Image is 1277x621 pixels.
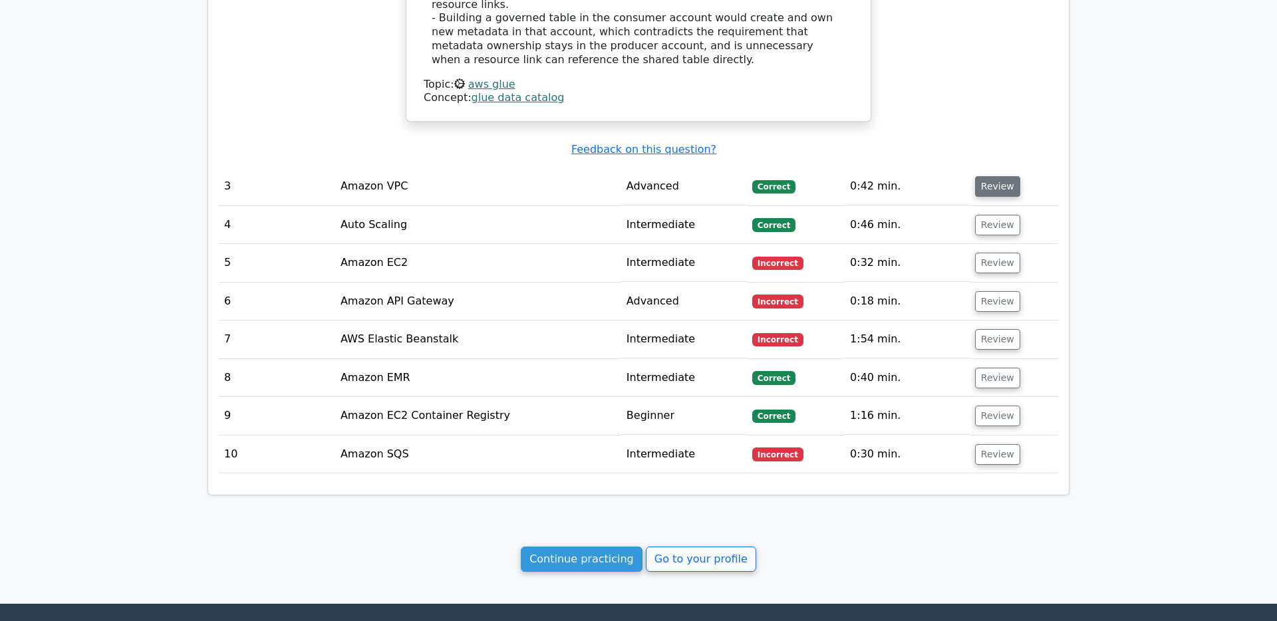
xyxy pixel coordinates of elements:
span: Incorrect [752,295,803,308]
td: Amazon VPC [335,168,621,205]
button: Review [975,176,1020,197]
button: Review [975,291,1020,312]
button: Review [975,329,1020,350]
a: aws glue [468,78,515,90]
span: Correct [752,218,795,231]
td: 9 [219,397,335,435]
td: Beginner [621,397,747,435]
td: AWS Elastic Beanstalk [335,320,621,358]
td: 6 [219,283,335,320]
td: 4 [219,206,335,244]
button: Review [975,406,1020,426]
button: Review [975,215,1020,235]
td: 3 [219,168,335,205]
td: 8 [219,359,335,397]
span: Correct [752,180,795,193]
td: Amazon API Gateway [335,283,621,320]
td: Auto Scaling [335,206,621,244]
td: Advanced [621,283,747,320]
td: 5 [219,244,335,282]
td: Amazon SQS [335,435,621,473]
span: Incorrect [752,333,803,346]
td: 0:32 min. [845,244,970,282]
td: Amazon EC2 Container Registry [335,397,621,435]
button: Review [975,253,1020,273]
td: 0:46 min. [845,206,970,244]
td: 0:42 min. [845,168,970,205]
td: 0:40 min. [845,359,970,397]
span: Incorrect [752,257,803,270]
td: Intermediate [621,359,747,397]
a: glue data catalog [472,91,565,104]
td: Amazon EMR [335,359,621,397]
span: Correct [752,371,795,384]
a: Go to your profile [646,547,756,572]
td: 1:54 min. [845,320,970,358]
td: Intermediate [621,206,747,244]
a: Feedback on this question? [571,143,716,156]
div: Concept: [424,91,853,105]
button: Review [975,444,1020,465]
td: Intermediate [621,320,747,358]
div: Topic: [424,78,853,92]
td: 7 [219,320,335,358]
button: Review [975,368,1020,388]
td: Intermediate [621,435,747,473]
td: 0:18 min. [845,283,970,320]
td: 0:30 min. [845,435,970,473]
td: Intermediate [621,244,747,282]
td: Amazon EC2 [335,244,621,282]
td: Advanced [621,168,747,205]
a: Continue practicing [521,547,642,572]
td: 10 [219,435,335,473]
span: Incorrect [752,447,803,461]
span: Correct [752,410,795,423]
td: 1:16 min. [845,397,970,435]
